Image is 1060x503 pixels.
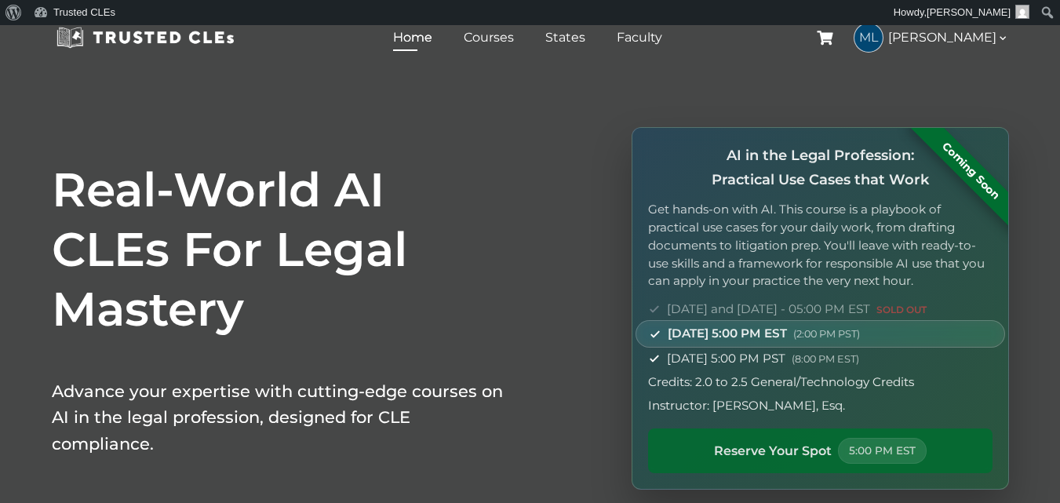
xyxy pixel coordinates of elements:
span: 5:00 PM EST [838,438,927,464]
span: SOLD OUT [876,304,927,315]
h4: AI in the Legal Profession: Practical Use Cases that Work [648,144,992,191]
a: Home [389,26,436,49]
img: Trusted CLEs [52,26,239,49]
span: (2:00 PM PST) [793,328,860,340]
span: Reserve Your Spot [714,441,832,461]
p: Get hands-on with AI. This course is a playbook of practical use cases for your daily work, from ... [648,201,992,290]
div: Coming Soon [909,109,1032,232]
h1: Real-World AI CLEs For Legal Mastery [52,160,507,339]
span: [PERSON_NAME] [927,6,1011,18]
span: (8:00 PM EST) [792,353,859,365]
a: States [541,26,589,49]
span: Instructor: [PERSON_NAME], Esq. [648,396,845,415]
span: ML [854,24,883,52]
a: Faculty [613,26,666,49]
span: [DATE] and [DATE] - 05:00 PM EST [667,300,927,319]
span: [PERSON_NAME] [888,27,1009,48]
a: Courses [460,26,518,49]
span: [DATE] 5:00 PM EST [668,324,860,343]
span: [DATE] 5:00 PM PST [667,349,859,368]
a: Reserve Your Spot 5:00 PM EST [648,428,992,473]
span: Credits: 2.0 to 2.5 General/Technology Credits [648,373,914,392]
p: Advance your expertise with cutting-edge courses on AI in the legal profession, designed for CLE ... [52,378,507,457]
